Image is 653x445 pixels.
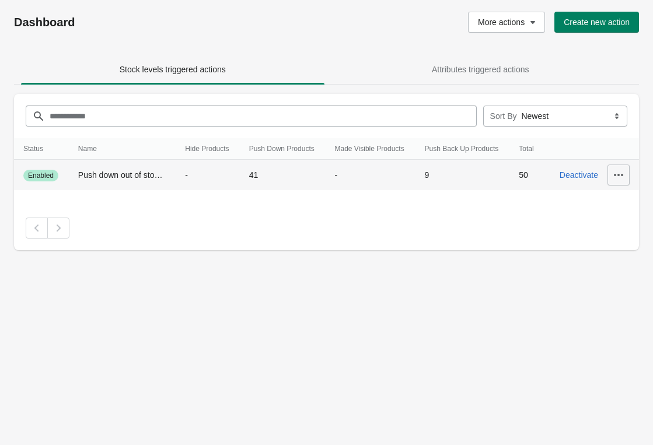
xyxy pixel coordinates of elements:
span: Create new action [564,17,630,27]
span: Push down out of stock products [78,170,196,180]
button: More actions [468,12,545,33]
th: Hide Products [176,138,239,160]
td: - [176,160,239,191]
span: Attributes triggered actions [432,65,529,74]
button: Deactivate [555,164,603,185]
span: Deactivate [560,170,598,180]
td: 50 [509,160,543,191]
th: Status [14,138,69,160]
button: Create new action [554,12,639,33]
nav: Pagination [26,218,627,239]
span: Enabled [28,171,54,180]
td: - [325,160,415,191]
th: Total [509,138,543,160]
th: Push Back Up Products [415,138,510,160]
span: Stock levels triggered actions [120,65,226,74]
td: 41 [240,160,326,191]
span: More actions [478,17,525,27]
th: Made Visible Products [325,138,415,160]
td: 9 [415,160,510,191]
h1: Dashboard [14,15,267,29]
th: Name [69,138,176,160]
th: Push Down Products [240,138,326,160]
